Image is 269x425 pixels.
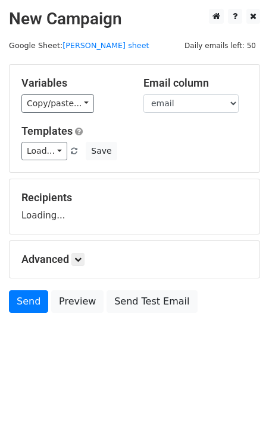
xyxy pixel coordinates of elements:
[107,290,197,313] a: Send Test Email
[180,41,260,50] a: Daily emails left: 50
[62,41,149,50] a: [PERSON_NAME] sheet
[143,77,248,90] h5: Email column
[51,290,104,313] a: Preview
[21,142,67,160] a: Load...
[21,125,73,137] a: Templates
[21,77,126,90] h5: Variables
[21,94,94,113] a: Copy/paste...
[21,191,248,222] div: Loading...
[9,290,48,313] a: Send
[9,41,149,50] small: Google Sheet:
[180,39,260,52] span: Daily emails left: 50
[21,191,248,204] h5: Recipients
[21,253,248,266] h5: Advanced
[86,142,117,160] button: Save
[9,9,260,29] h2: New Campaign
